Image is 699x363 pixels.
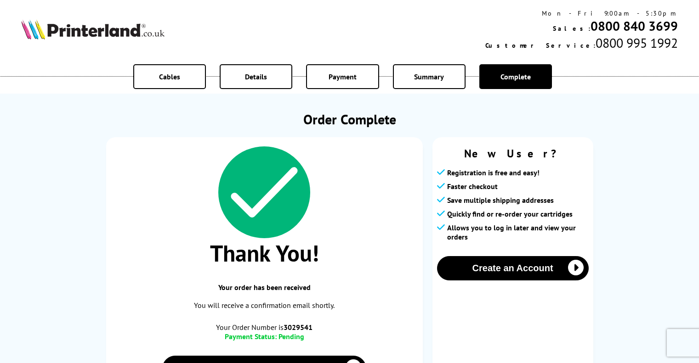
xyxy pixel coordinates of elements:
[159,72,180,81] span: Cables
[591,17,678,34] a: 0800 840 3699
[115,238,414,268] span: Thank You!
[500,72,531,81] span: Complete
[485,9,678,17] div: Mon - Fri 9:00am - 5:30pm
[437,256,589,280] button: Create an Account
[437,146,589,161] span: New User?
[21,19,165,39] img: Printerland Logo
[115,323,414,332] span: Your Order Number is
[225,332,277,341] span: Payment Status:
[106,110,593,128] h1: Order Complete
[447,209,573,218] span: Quickly find or re-order your cartridges
[485,41,596,50] span: Customer Service:
[278,332,304,341] span: Pending
[115,299,414,312] p: You will receive a confirmation email shortly.
[596,34,678,51] span: 0800 995 1992
[115,283,414,292] span: Your order has been received
[447,182,498,191] span: Faster checkout
[284,323,313,332] b: 3029541
[329,72,357,81] span: Payment
[245,72,267,81] span: Details
[553,24,591,33] span: Sales:
[447,195,554,205] span: Save multiple shipping addresses
[447,168,540,177] span: Registration is free and easy!
[447,223,589,241] span: Allows you to log in later and view your orders
[414,72,444,81] span: Summary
